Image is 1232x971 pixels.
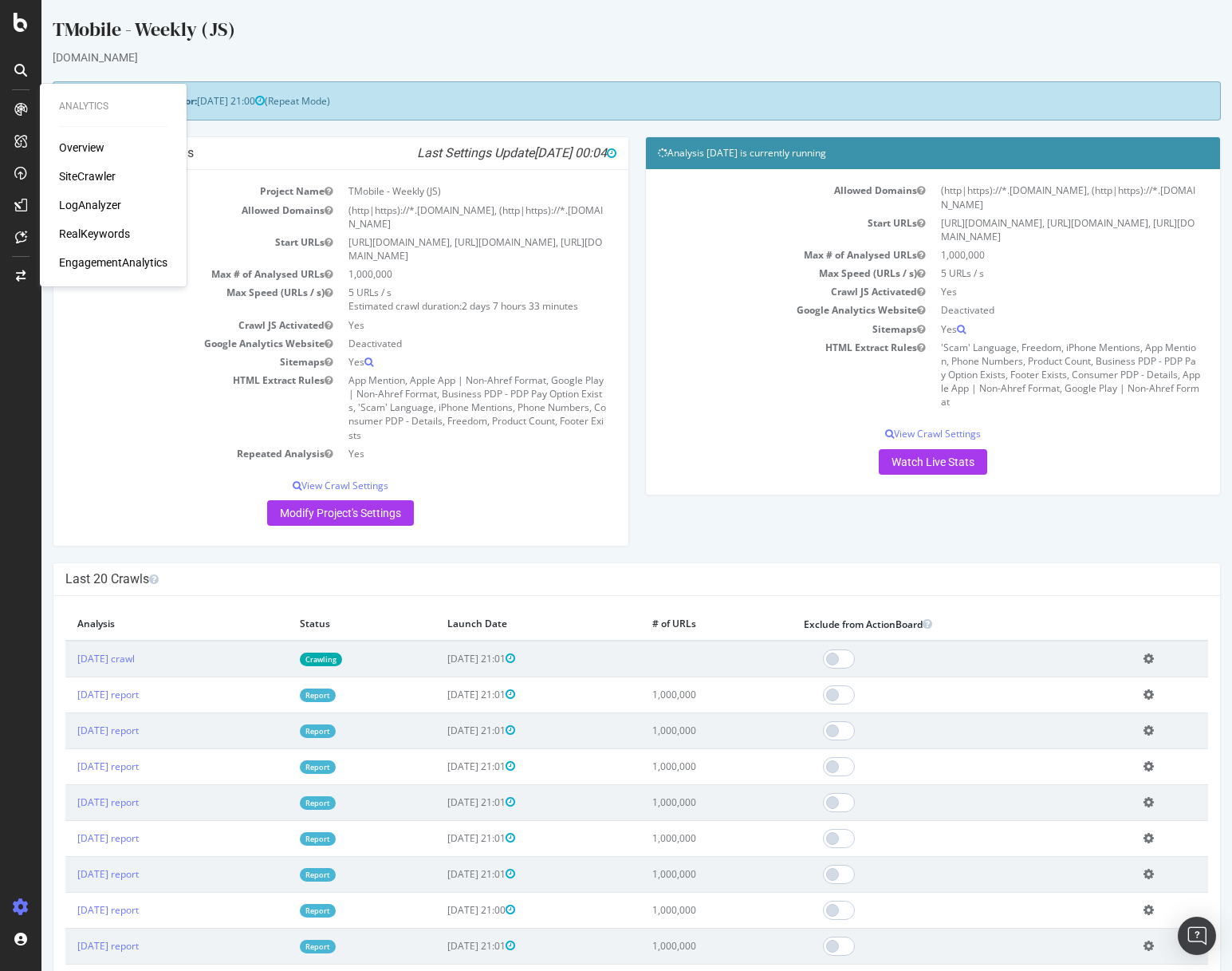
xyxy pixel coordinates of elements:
td: [URL][DOMAIN_NAME], [URL][DOMAIN_NAME], [URL][DOMAIN_NAME] [299,233,574,265]
td: Start URLs [616,214,892,246]
th: # of URLs [599,608,750,641]
td: [URL][DOMAIN_NAME], [URL][DOMAIN_NAME], [URL][DOMAIN_NAME] [892,214,1167,246]
td: 'Scam' Language, Freedom, iPhone Mentions, App Mention, Phone Numbers, Product Count, Business PD... [892,338,1167,412]
td: 1,000,000 [299,265,574,283]
td: Sitemaps [24,353,299,371]
a: Crawling [258,653,301,666]
th: Status [246,608,394,641]
a: Report [258,940,294,953]
span: [DATE] 21:01 [406,831,474,845]
td: (http|https)://*.[DOMAIN_NAME], (http|https)://*.[DOMAIN_NAME] [892,181,1167,213]
a: Report [258,689,294,702]
td: Max # of Analysed URLs [24,265,299,283]
a: [DATE] report [36,831,97,845]
td: Allowed Domains [616,181,892,213]
a: EngagementAnalytics [59,255,167,270]
span: [DATE] 21:01 [406,939,474,953]
div: RealKeywords [59,226,130,242]
h4: Analysis [DATE] is currently running [616,145,1167,161]
td: Project Name [24,182,299,200]
a: Report [258,724,294,738]
td: 1,000,000 [599,856,750,892]
td: Repeated Analysis [24,444,299,463]
td: Yes [299,444,574,463]
a: Modify Project's Settings [226,500,372,526]
th: Exclude from ActionBoard [750,608,1090,641]
span: [DATE] 21:01 [406,867,474,881]
td: 1,000,000 [599,784,750,820]
td: 1,000,000 [599,712,750,748]
td: Allowed Domains [24,201,299,233]
h4: Project Global Settings [24,145,575,161]
strong: Next Launch Scheduled for: [24,94,155,108]
div: Open Intercom Messenger [1178,917,1216,955]
td: 1,000,000 [599,892,750,928]
td: Deactivated [892,301,1167,319]
a: [DATE] crawl [36,652,93,665]
td: HTML Extract Rules [24,371,299,444]
th: Analysis [24,608,246,641]
a: LogAnalyzer [59,197,121,213]
td: (http|https)://*.[DOMAIN_NAME], (http|https)://*.[DOMAIN_NAME] [299,201,574,233]
div: TMobile - Weekly (JS) [11,16,1179,49]
td: 5 URLs / s [892,264,1167,282]
td: Max Speed (URLs / s) [24,283,299,315]
div: [DOMAIN_NAME] [11,49,1179,65]
td: TMobile - Weekly (JS) [299,182,574,200]
td: Crawl JS Activated [24,316,299,334]
td: 5 URLs / s Estimated crawl duration: [299,283,574,315]
td: 1,000,000 [599,928,750,964]
td: 1,000,000 [599,748,750,784]
a: Overview [59,140,104,156]
span: [DATE] 21:01 [406,652,474,665]
td: Max # of Analysed URLs [616,246,892,264]
a: [DATE] report [36,867,97,881]
td: App Mention, Apple App | Non-Ahref Format, Google Play | Non-Ahref Format, Business PDP - PDP Pay... [299,371,574,444]
td: Max Speed (URLs / s) [616,264,892,282]
a: [DATE] report [36,688,97,701]
span: [DATE] 21:01 [406,724,474,737]
span: [DATE] 21:00 [406,903,474,917]
a: Report [258,904,294,918]
h4: Last 20 Crawls [24,571,1167,587]
td: Yes [892,320,1167,338]
span: [DATE] 21:01 [406,795,474,809]
a: [DATE] report [36,795,97,809]
div: (Repeat Mode) [11,81,1179,120]
a: Report [258,832,294,846]
a: [DATE] report [36,724,97,737]
div: Analytics [59,100,167,113]
a: Report [258,760,294,774]
th: Launch Date [394,608,599,641]
a: Report [258,868,294,882]
td: Yes [299,353,574,371]
i: Last Settings Update [376,145,575,161]
td: 1,000,000 [599,820,750,856]
a: [DATE] report [36,903,97,917]
span: [DATE] 00:04 [493,145,575,160]
td: Yes [892,282,1167,301]
td: HTML Extract Rules [616,338,892,412]
td: Crawl JS Activated [616,282,892,301]
a: [DATE] report [36,939,97,953]
span: [DATE] 21:01 [406,688,474,701]
a: SiteCrawler [59,168,116,184]
td: Yes [299,316,574,334]
td: Google Analytics Website [616,301,892,319]
a: Watch Live Stats [837,449,946,475]
span: [DATE] 21:00 [155,94,223,108]
td: Start URLs [24,233,299,265]
td: Deactivated [299,334,574,353]
p: View Crawl Settings [616,427,1167,440]
span: 2 days 7 hours 33 minutes [420,299,537,313]
p: View Crawl Settings [24,479,575,492]
span: [DATE] 21:01 [406,760,474,773]
td: 1,000,000 [892,246,1167,264]
td: Sitemaps [616,320,892,338]
a: Report [258,796,294,810]
a: [DATE] report [36,760,97,773]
